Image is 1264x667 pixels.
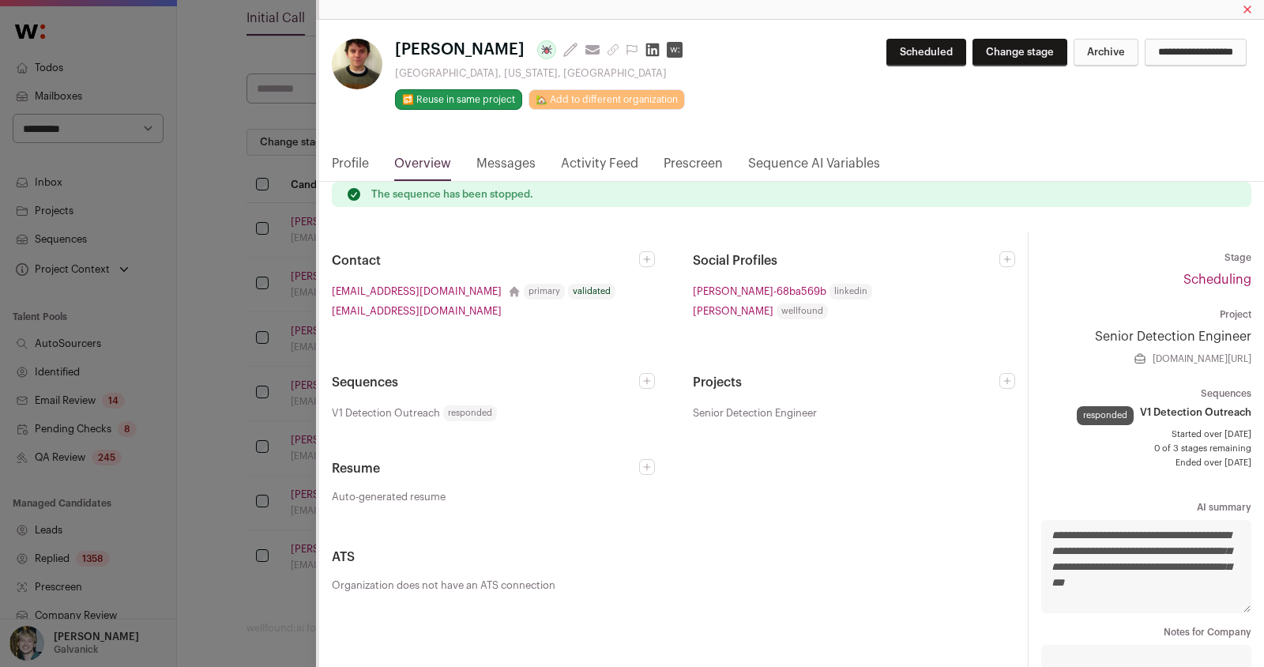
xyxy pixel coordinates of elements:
a: [DOMAIN_NAME][URL] [1153,352,1251,365]
dt: Stage [1041,251,1251,264]
div: primary [524,284,565,300]
div: responded [1077,406,1134,425]
dt: Project [1041,308,1251,321]
h2: Resume [332,459,639,478]
p: The sequence has been stopped. [371,188,533,201]
a: Messages [476,154,536,181]
dt: AI summary [1041,501,1251,514]
img: 1066b175d50e3768a1bd275923e1aa60a441e0495af38ea0fdf0dfdfc2095d35 [332,39,382,89]
h2: Social Profiles [693,251,1000,270]
div: [GEOGRAPHIC_DATA], [US_STATE], [GEOGRAPHIC_DATA] [395,67,689,80]
span: wellfound [777,303,828,319]
div: validated [568,284,615,300]
h2: ATS [332,548,1015,567]
a: [PERSON_NAME] [693,303,773,319]
dt: Notes for Company [1041,626,1251,639]
a: Overview [394,154,451,181]
a: Auto-generated resume [332,491,655,503]
span: V1 Detection Outreach [332,405,440,421]
span: V1 Detection Outreach [1140,406,1251,419]
span: [PERSON_NAME] [395,39,525,61]
a: Senior Detection Engineer [1041,327,1251,346]
span: Started over [DATE] [1041,428,1251,441]
span: responded [443,405,497,421]
button: Change stage [972,39,1067,66]
span: 0 of 3 stages remaining [1041,443,1251,455]
h2: Projects [693,373,1000,392]
a: Prescreen [664,154,723,181]
a: Profile [332,154,369,181]
h2: Contact [332,251,639,270]
button: 🔂 Reuse in same project [395,89,522,110]
a: [EMAIL_ADDRESS][DOMAIN_NAME] [332,303,502,319]
p: Organization does not have an ATS connection [332,579,1015,592]
h2: Sequences [332,373,639,392]
a: Scheduling [1183,273,1251,286]
a: Activity Feed [561,154,638,181]
a: [PERSON_NAME]-68ba569b [693,283,826,300]
a: Sequence AI Variables [748,154,880,181]
span: Ended over [DATE] [1041,457,1251,469]
button: Scheduled [886,39,966,66]
button: Archive [1074,39,1138,66]
a: [EMAIL_ADDRESS][DOMAIN_NAME] [332,283,502,300]
span: Senior Detection Engineer [693,405,817,421]
a: 🏡 Add to different organization [529,89,685,110]
span: linkedin [829,284,872,300]
dt: Sequences [1041,387,1251,400]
